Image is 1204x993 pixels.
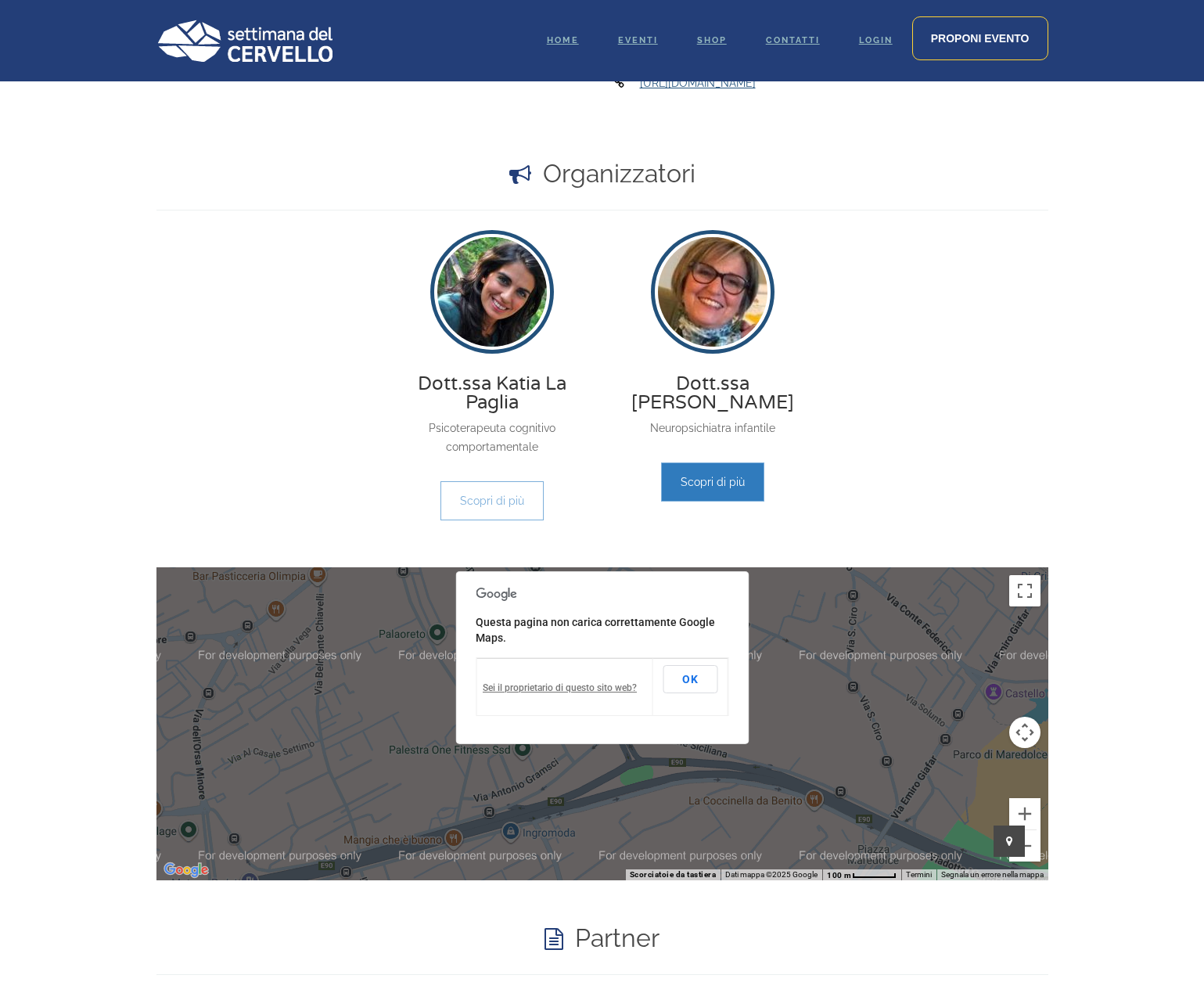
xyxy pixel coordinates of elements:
span: Eventi [618,35,658,45]
a: Sei il proprietario di questo sito web? [483,682,637,693]
a: Scopri di più [440,481,544,520]
span: Shop [697,35,727,45]
button: Scorciatoie da tastiera [630,869,717,880]
button: Attiva/disattiva vista schermo intero [1009,575,1040,606]
button: OK [663,665,717,693]
img: Logo [156,20,332,62]
img: Dott.ssa Katia La Paglia [434,234,550,350]
a: Proponi evento [912,16,1048,60]
div: Dott.ssa [PERSON_NAME] [610,375,815,412]
span: Home [547,35,579,45]
img: Dott.ssa Olga Vicari [655,234,771,350]
a: Scopri di più [661,462,764,502]
span: Login [859,35,893,45]
button: Scala della mappa: 100 m = 53 pixel [822,869,901,880]
span: Questa pagina non carica correttamente Google Maps. [476,616,715,644]
img: Google [160,860,212,880]
span: Mappa [994,826,1025,857]
div: Psicoterapeuta cognitivo comportamentale [390,419,595,456]
h4: Partner [575,919,660,957]
span: Dati mappa ©2025 Google [725,870,818,879]
button: Zoom indietro [1009,830,1040,862]
span: 100 m [827,871,852,880]
span: Contatti [766,35,820,45]
button: Zoom avanti [1009,798,1040,829]
div: Neuropsichiatra infantile [650,419,775,437]
a: Segnala un errore nella mappa [941,870,1044,879]
button: Controlli di visualizzazione della mappa [1009,717,1040,748]
span: Proponi evento [931,32,1030,45]
div: Dott.ssa Katia La Paglia [390,375,595,412]
h4: Organizzatori [543,155,695,192]
a: Termini (si apre in una nuova scheda) [906,870,932,879]
a: Visualizza questa zona in Google Maps (in una nuova finestra) [160,860,212,880]
a: [URL][DOMAIN_NAME] [640,77,756,89]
